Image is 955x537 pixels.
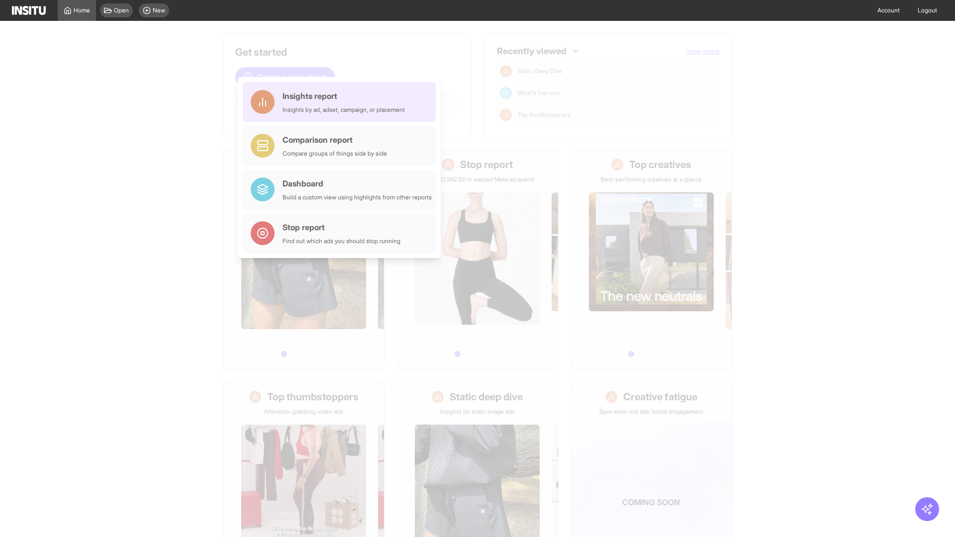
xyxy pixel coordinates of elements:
img: Logo [12,6,46,15]
div: Dashboard [283,178,432,189]
div: Compare groups of things side by side [283,150,387,158]
div: Insights report [283,90,405,102]
div: Find out which ads you should stop running [283,237,400,245]
div: Comparison report [283,134,387,146]
div: Stop report [283,221,400,233]
div: Build a custom view using highlights from other reports [283,193,432,201]
span: Home [74,6,90,14]
span: New [153,6,165,14]
div: Insights by ad, adset, campaign, or placement [283,106,405,114]
span: Open [114,6,129,14]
